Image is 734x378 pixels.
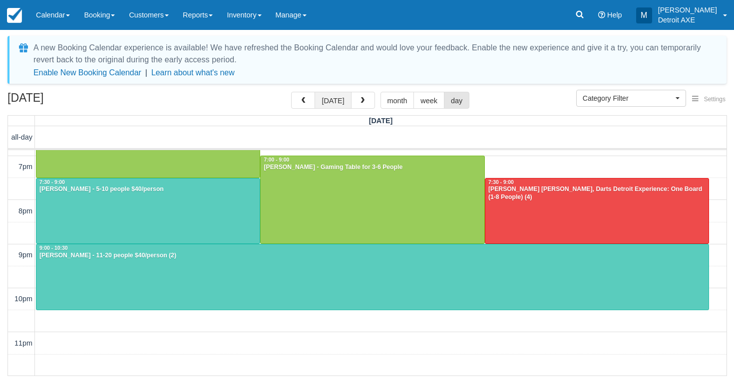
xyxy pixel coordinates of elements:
span: 7:30 - 9:00 [39,180,65,185]
a: 7:30 - 9:00[PERSON_NAME] [PERSON_NAME], Darts Detroit Experience: One Board (1-8 People) (4) [485,178,709,244]
button: day [444,92,469,109]
i: Help [598,11,605,18]
span: all-day [11,133,32,141]
div: [PERSON_NAME] [PERSON_NAME], Darts Detroit Experience: One Board (1-8 People) (4) [488,186,706,201]
div: [PERSON_NAME] - 5-10 people $40/person [39,186,257,193]
span: Settings [704,96,726,103]
span: 7:30 - 9:00 [488,180,514,185]
span: 7pm [18,163,32,171]
a: Learn about what's new [151,68,235,77]
div: M [636,7,652,23]
button: Settings [686,92,732,107]
a: 7:30 - 9:00[PERSON_NAME] - 5-10 people $40/person [36,178,260,244]
span: 9pm [18,251,32,259]
span: | [145,68,147,77]
button: [DATE] [315,92,351,109]
button: week [413,92,444,109]
button: Enable New Booking Calendar [33,68,141,78]
span: 11pm [14,339,32,347]
span: Help [607,11,622,19]
a: 9:00 - 10:30[PERSON_NAME] - 11-20 people $40/person (2) [36,244,709,310]
span: Category Filter [583,93,673,103]
button: month [380,92,414,109]
span: 9:00 - 10:30 [39,245,68,251]
p: Detroit AXE [658,15,717,25]
p: [PERSON_NAME] [658,5,717,15]
a: 7:00 - 9:00[PERSON_NAME] - Gaming Table for 3-6 People [260,156,484,244]
span: 10pm [14,295,32,303]
div: A new Booking Calendar experience is available! We have refreshed the Booking Calendar and would ... [33,42,715,66]
div: [PERSON_NAME] - Gaming Table for 3-6 People [263,164,481,172]
button: Category Filter [576,90,686,107]
span: 8pm [18,207,32,215]
span: [DATE] [369,117,393,125]
img: checkfront-main-nav-mini-logo.png [7,8,22,23]
span: 7:00 - 9:00 [264,157,289,163]
h2: [DATE] [7,92,134,110]
div: [PERSON_NAME] - 11-20 people $40/person (2) [39,252,706,260]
